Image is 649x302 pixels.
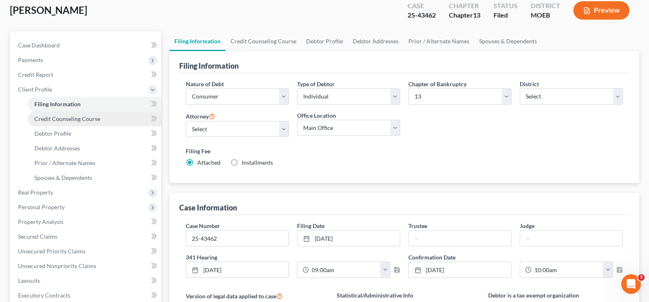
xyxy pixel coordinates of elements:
span: Credit Report [18,71,53,78]
a: [DATE] [297,230,400,246]
label: Filing Fee [186,147,623,155]
a: Spouses & Dependents [474,31,542,51]
span: Lawsuits [18,277,40,284]
a: Property Analysis [11,215,161,229]
a: Credit Counseling Course [225,31,301,51]
span: 13 [473,11,480,19]
input: -- : -- [309,262,381,277]
label: 341 Hearing [182,253,404,262]
a: Filing Information [169,31,225,51]
label: Nature of Debt [186,80,224,88]
a: Filing Information [28,97,161,112]
label: Statistical/Administrative Info [337,291,472,300]
a: Case Dashboard [11,38,161,53]
a: Spouses & Dependents [28,170,161,185]
label: Chapter of Bankruptcy [408,80,466,88]
a: Credit Report [11,67,161,82]
span: Unsecured Nonpriority Claims [18,262,96,269]
a: Credit Counseling Course [28,112,161,126]
div: Filed [494,11,518,20]
label: Filing Date [297,221,324,230]
div: District [531,1,560,11]
label: Type of Debtor [297,80,335,88]
div: Chapter [449,11,480,20]
span: 3 [638,274,644,281]
label: Office Location [297,111,336,120]
a: Debtor Addresses [348,31,403,51]
span: Installments [242,159,273,166]
a: Prior / Alternate Names [403,31,474,51]
a: Debtor Addresses [28,141,161,156]
label: Confirmation Date [404,253,627,262]
span: Executory Contracts [18,292,70,299]
label: District [520,80,539,88]
a: Debtor Profile [28,126,161,141]
span: [PERSON_NAME] [10,4,87,16]
a: [DATE] [186,262,288,277]
span: Filing Information [34,101,81,107]
div: MOEB [531,11,560,20]
label: Trustee [408,221,427,230]
input: -- [409,230,511,246]
a: [DATE] [409,262,511,277]
span: Payments [18,56,43,63]
span: Personal Property [18,204,65,210]
span: Debtor Addresses [34,145,80,152]
span: Case Dashboard [18,42,60,49]
div: 25-43462 [408,11,436,20]
div: Status [494,1,518,11]
input: -- [520,230,622,246]
span: Credit Counseling Course [34,115,100,122]
label: Attorney [186,111,215,121]
span: Client Profile [18,86,52,93]
button: Preview [573,1,629,20]
div: Filing Information [179,61,239,71]
span: Unsecured Priority Claims [18,248,86,255]
span: Real Property [18,189,53,196]
a: Prior / Alternate Names [28,156,161,170]
div: Case [408,1,436,11]
label: Version of legal data applied to case [186,291,321,301]
a: Lawsuits [11,273,161,288]
span: Prior / Alternate Names [34,159,95,166]
input: Enter case number... [186,230,288,246]
span: Secured Claims [18,233,57,240]
label: Judge [520,221,534,230]
a: Unsecured Priority Claims [11,244,161,259]
a: Debtor Profile [301,31,348,51]
div: Case Information [179,203,237,213]
label: Case Number [186,221,220,230]
span: Property Analysis [18,218,63,225]
a: Secured Claims [11,229,161,244]
span: Attached [197,159,221,166]
div: Chapter [449,1,480,11]
iframe: Intercom live chat [621,274,641,294]
input: -- : -- [532,262,603,277]
a: Unsecured Nonpriority Claims [11,259,161,273]
label: Debtor is a tax exempt organization [488,291,623,300]
span: Debtor Profile [34,130,71,137]
span: Spouses & Dependents [34,174,92,181]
